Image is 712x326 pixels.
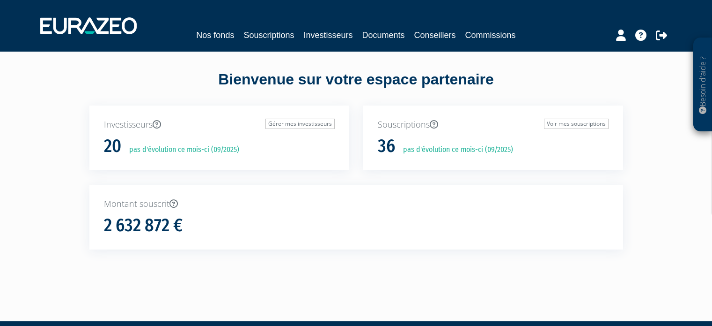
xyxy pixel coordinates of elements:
[104,119,335,131] p: Investisseurs
[465,29,516,42] a: Commissions
[40,17,137,34] img: 1732889491-logotype_eurazeo_blanc_rvb.png
[196,29,234,42] a: Nos fonds
[414,29,456,42] a: Conseillers
[123,144,239,155] p: pas d'évolution ce mois-ci (09/2025)
[82,69,630,106] div: Bienvenue sur votre espace partenaire
[243,29,294,42] a: Souscriptions
[544,119,609,129] a: Voir mes souscriptions
[378,119,609,131] p: Souscriptions
[265,119,335,129] a: Gérer mes investisseurs
[396,144,513,155] p: pas d'évolution ce mois-ci (09/2025)
[104,198,609,210] p: Montant souscrit
[104,136,121,156] h1: 20
[362,29,405,42] a: Documents
[303,29,352,42] a: Investisseurs
[697,43,708,127] p: Besoin d'aide ?
[104,216,183,235] h1: 2 632 872 €
[378,136,395,156] h1: 36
